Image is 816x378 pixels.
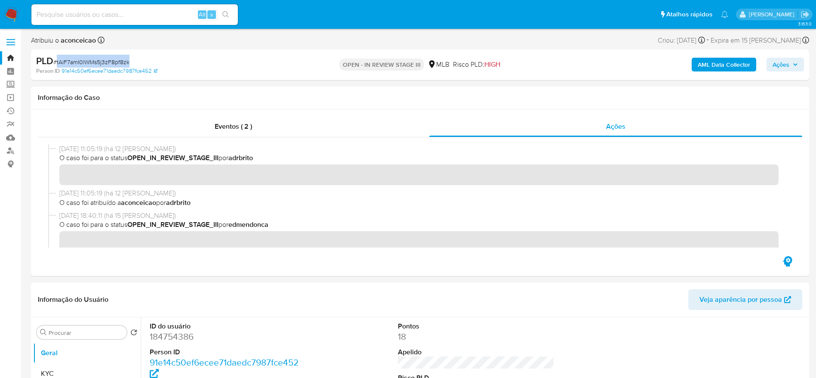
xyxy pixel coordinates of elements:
[711,36,801,45] span: Expira em 15 [PERSON_NAME]
[59,35,96,45] b: aconceicao
[150,322,307,331] dt: ID do usuário
[53,58,129,66] span: # tAiF7amI0lWMs5j3zF8pf8zk
[36,54,53,68] b: PLD
[38,295,108,304] h1: Informação do Usuário
[749,10,798,19] p: eduardo.dutra@mercadolivre.com
[801,10,810,19] a: Sair
[428,60,450,69] div: MLB
[606,121,625,131] span: Ações
[699,289,782,310] span: Veja aparência por pessoa
[692,58,756,71] button: AML Data Collector
[199,10,206,19] span: Alt
[38,93,802,102] h1: Informação do Caso
[215,121,252,131] span: Eventos ( 2 )
[210,10,213,19] span: s
[658,34,705,46] div: Criou: [DATE]
[453,60,500,69] span: Risco PLD:
[707,34,709,46] span: -
[698,58,750,71] b: AML Data Collector
[484,59,500,69] span: HIGH
[666,10,712,19] span: Atalhos rápidos
[62,67,157,75] a: 91e14c50ef6ecee71daedc7987fce452
[33,343,141,363] button: Geral
[36,67,60,75] b: Person ID
[773,58,789,71] span: Ações
[398,322,555,331] dt: Pontos
[339,59,424,71] p: OPEN - IN REVIEW STAGE III
[49,329,123,337] input: Procurar
[398,331,555,343] dd: 18
[767,58,804,71] button: Ações
[688,289,802,310] button: Veja aparência por pessoa
[40,329,47,336] button: Procurar
[150,347,307,357] dt: Person ID
[398,347,555,357] dt: Apelido
[150,331,307,343] dd: 184754386
[130,329,137,338] button: Retornar ao pedido padrão
[31,9,238,20] input: Pesquise usuários ou casos...
[31,36,96,45] span: Atribuiu o
[721,11,728,18] a: Notificações
[217,9,234,21] button: search-icon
